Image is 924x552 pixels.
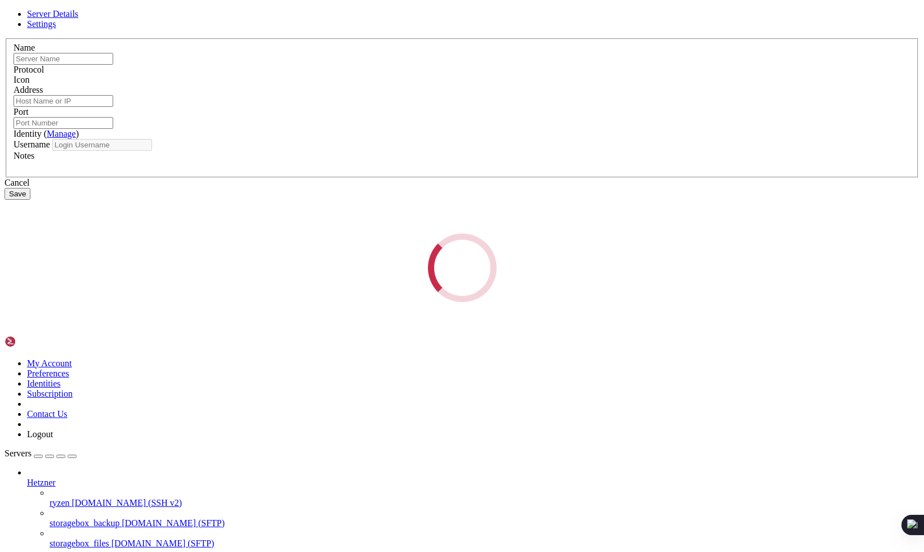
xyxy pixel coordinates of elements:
[27,478,56,487] span: Hetzner
[5,336,69,347] img: Shellngn
[50,498,919,508] a: ryzen [DOMAIN_NAME] (SSH v2)
[111,538,215,548] span: [DOMAIN_NAME] (SFTP)
[14,117,113,129] input: Port Number
[5,178,919,188] div: Cancel
[50,528,919,549] li: storagebox_files [DOMAIN_NAME] (SFTP)
[52,139,152,151] input: Login Username
[27,369,69,378] a: Preferences
[5,188,30,200] button: Save
[47,129,76,138] a: Manage
[14,151,34,160] label: Notes
[27,358,72,368] a: My Account
[5,448,32,458] span: Servers
[27,429,53,439] a: Logout
[14,95,113,107] input: Host Name or IP
[50,538,109,548] span: storagebox_files
[27,478,919,488] a: Hetzner
[50,538,919,549] a: storagebox_files [DOMAIN_NAME] (SFTP)
[122,518,225,528] span: [DOMAIN_NAME] (SFTP)
[50,508,919,528] li: storagebox_backup [DOMAIN_NAME] (SFTP)
[14,140,50,149] label: Username
[428,234,497,302] div: Loading...
[5,448,77,458] a: Servers
[14,129,79,138] label: Identity
[14,107,29,116] label: Port
[50,498,70,508] span: ryzen
[27,468,919,549] li: Hetzner
[27,409,68,419] a: Contact Us
[14,85,43,95] label: Address
[50,518,119,528] span: storagebox_backup
[14,53,113,65] input: Server Name
[44,129,79,138] span: ( )
[27,9,78,19] a: Server Details
[14,65,44,74] label: Protocol
[14,43,35,52] label: Name
[50,518,919,528] a: storagebox_backup [DOMAIN_NAME] (SFTP)
[27,19,56,29] a: Settings
[50,488,919,508] li: ryzen [DOMAIN_NAME] (SSH v2)
[27,379,61,388] a: Identities
[14,75,29,84] label: Icon
[72,498,182,508] span: [DOMAIN_NAME] (SSH v2)
[27,389,73,398] a: Subscription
